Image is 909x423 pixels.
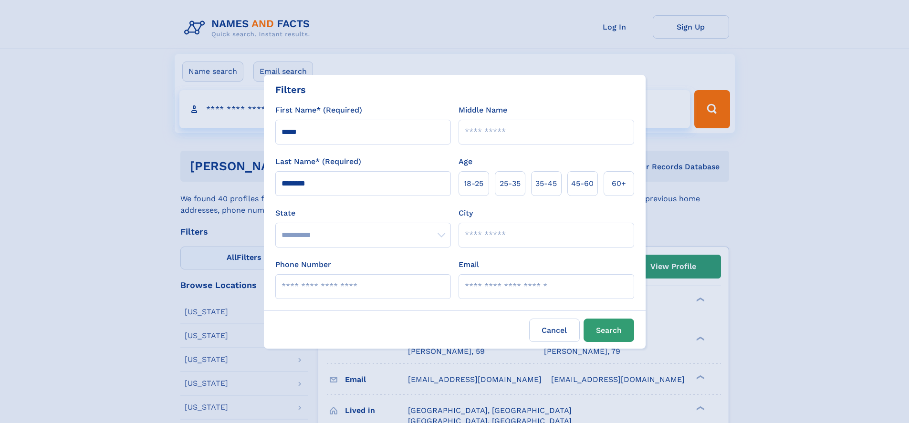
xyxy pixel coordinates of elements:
button: Search [584,319,634,342]
label: State [275,207,451,219]
span: 18‑25 [464,178,483,189]
span: 60+ [612,178,626,189]
span: 25‑35 [500,178,521,189]
div: Filters [275,83,306,97]
label: Email [459,259,479,270]
label: Last Name* (Required) [275,156,361,167]
label: Cancel [529,319,580,342]
label: Middle Name [459,104,507,116]
label: City [459,207,473,219]
label: First Name* (Required) [275,104,362,116]
label: Age [459,156,472,167]
label: Phone Number [275,259,331,270]
span: 45‑60 [571,178,594,189]
span: 35‑45 [535,178,557,189]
